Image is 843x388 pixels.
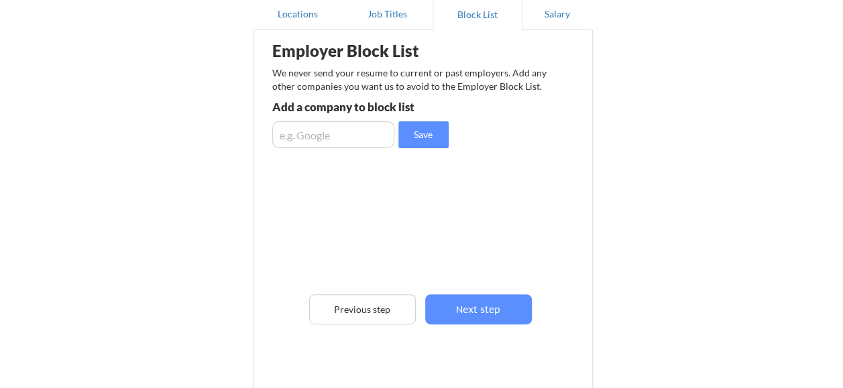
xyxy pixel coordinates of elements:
[398,121,449,148] button: Save
[309,294,416,324] button: Previous step
[272,66,555,92] div: We never send your resume to current or past employers. Add any other companies you want us to av...
[272,101,469,113] div: Add a company to block list
[272,43,484,59] div: Employer Block List
[272,121,394,148] input: e.g. Google
[425,294,532,324] button: Next step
